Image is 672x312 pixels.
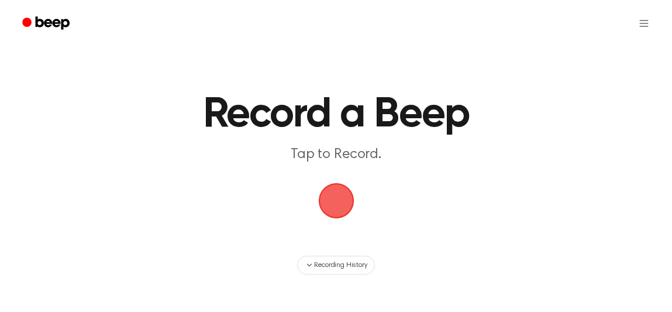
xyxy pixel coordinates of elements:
[126,94,546,136] h1: Record a Beep
[126,145,546,164] p: Tap to Record.
[319,183,354,218] img: Beep Logo
[297,256,374,275] button: Recording History
[630,9,658,37] button: Open menu
[314,260,367,270] span: Recording History
[14,12,80,35] a: Beep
